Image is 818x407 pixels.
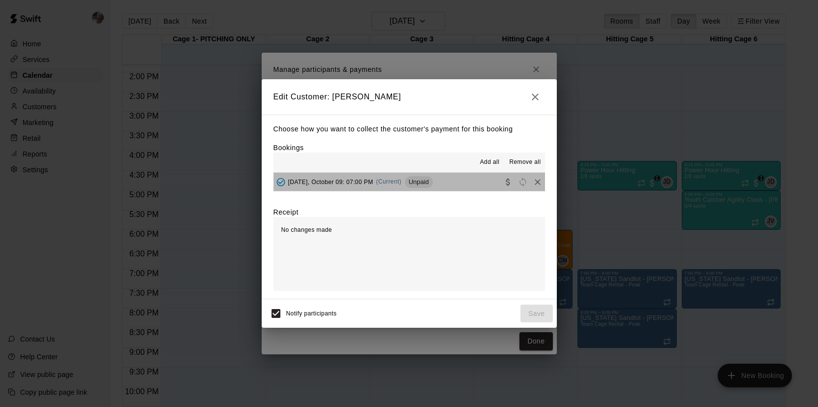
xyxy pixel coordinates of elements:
span: Add all [480,157,500,167]
span: Remove all [509,157,541,167]
span: Unpaid [405,178,433,186]
label: Bookings [273,144,304,152]
label: Receipt [273,207,299,217]
span: (Current) [376,178,402,185]
button: Add all [474,155,505,170]
p: Choose how you want to collect the customer's payment for this booking [273,123,545,135]
span: [DATE], October 09: 07:00 PM [288,178,373,185]
span: Notify participants [286,310,337,317]
span: Remove [530,178,545,185]
span: No changes made [281,226,332,233]
span: Collect payment [501,178,515,185]
button: Remove all [505,155,545,170]
button: Added - Collect Payment[DATE], October 09: 07:00 PM(Current)UnpaidCollect paymentRescheduleRemove [273,173,545,191]
button: Added - Collect Payment [273,175,288,189]
span: Reschedule [515,178,530,185]
h2: Edit Customer: [PERSON_NAME] [262,79,557,115]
